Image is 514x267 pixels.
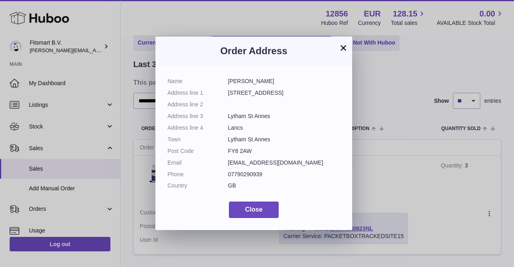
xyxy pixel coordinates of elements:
dd: Lytham St Annes [228,136,341,143]
dt: Phone [167,171,228,178]
dt: Address line 2 [167,101,228,108]
dt: Address line 1 [167,89,228,97]
dd: GB [228,182,341,190]
dd: FY8 2AW [228,147,341,155]
dd: [STREET_ADDRESS] [228,89,341,97]
dd: Lytham St Annes [228,112,341,120]
dt: Address line 4 [167,124,228,132]
dt: Address line 3 [167,112,228,120]
button: Close [229,202,279,218]
button: × [339,43,348,53]
h3: Order Address [167,45,340,57]
span: Close [245,206,263,213]
dt: Town [167,136,228,143]
dt: Country [167,182,228,190]
dd: Lancs [228,124,341,132]
dt: Post Code [167,147,228,155]
dd: [EMAIL_ADDRESS][DOMAIN_NAME] [228,159,341,167]
dd: [PERSON_NAME] [228,77,341,85]
dt: Email [167,159,228,167]
dt: Name [167,77,228,85]
dd: 07790290939 [228,171,341,178]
